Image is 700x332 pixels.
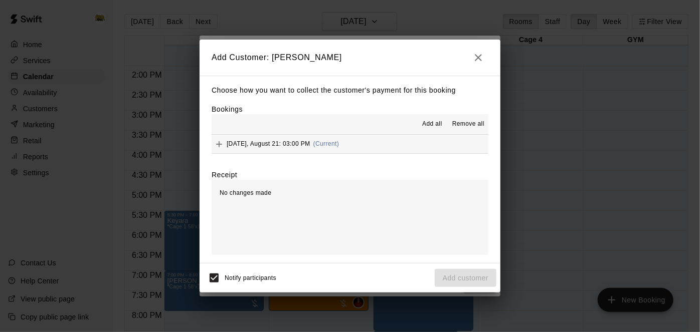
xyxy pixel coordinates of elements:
[212,135,488,153] button: Add[DATE], August 21: 03:00 PM(Current)
[225,274,276,281] span: Notify participants
[227,140,310,147] span: [DATE], August 21: 03:00 PM
[416,116,448,132] button: Add all
[212,140,227,147] span: Add
[452,119,484,129] span: Remove all
[313,140,339,147] span: (Current)
[200,40,500,76] h2: Add Customer: [PERSON_NAME]
[422,119,442,129] span: Add all
[448,116,488,132] button: Remove all
[212,84,488,97] p: Choose how you want to collect the customer's payment for this booking
[212,170,237,180] label: Receipt
[212,105,243,113] label: Bookings
[220,189,271,196] span: No changes made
